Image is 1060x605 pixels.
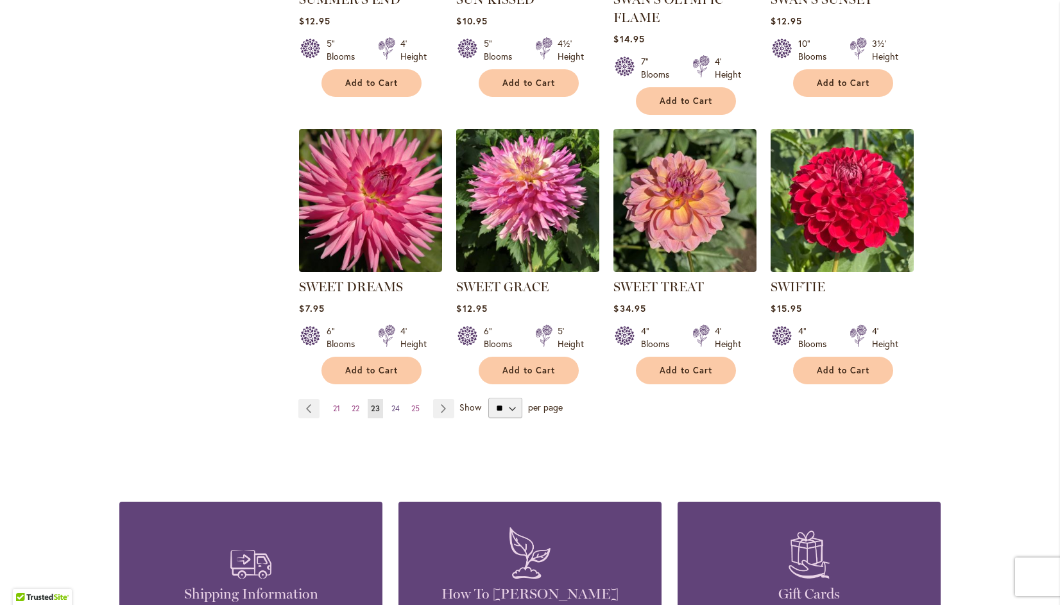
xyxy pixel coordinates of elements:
a: SWEET TREAT [613,262,757,275]
div: 10" Blooms [798,37,834,63]
span: $10.95 [456,15,487,27]
span: $15.95 [771,302,801,314]
span: 24 [391,404,400,413]
span: Add to Cart [502,78,555,89]
a: SWEET GRACE [456,279,549,294]
button: Add to Cart [636,357,736,384]
div: 5' Height [558,325,584,350]
div: 4' Height [400,37,427,63]
span: 22 [352,404,359,413]
span: Add to Cart [502,365,555,376]
div: 6" Blooms [484,325,520,350]
div: 5" Blooms [327,37,363,63]
a: SWEET DREAMS [299,279,403,294]
span: Add to Cart [817,78,869,89]
span: Add to Cart [345,78,398,89]
div: 4' Height [400,325,427,350]
div: 4½' Height [558,37,584,63]
iframe: Launch Accessibility Center [10,559,46,595]
span: Add to Cart [345,365,398,376]
div: 7" Blooms [641,55,677,81]
a: 24 [388,399,403,418]
img: SWEET TREAT [613,129,757,272]
span: 25 [411,404,420,413]
button: Add to Cart [321,69,422,97]
div: 6" Blooms [327,325,363,350]
h4: Gift Cards [697,585,921,603]
h4: Shipping Information [139,585,363,603]
div: 5" Blooms [484,37,520,63]
span: $12.95 [456,302,487,314]
img: SWEET GRACE [456,129,599,272]
span: Add to Cart [817,365,869,376]
button: Add to Cart [479,357,579,384]
a: SWIFTIE [771,279,825,294]
h4: How To [PERSON_NAME] [418,585,642,603]
a: 21 [330,399,343,418]
span: 21 [333,404,340,413]
div: 4' Height [872,325,898,350]
a: 25 [408,399,423,418]
div: 4' Height [715,55,741,81]
button: Add to Cart [793,69,893,97]
a: 22 [348,399,363,418]
span: Add to Cart [660,96,712,107]
div: 4" Blooms [641,325,677,350]
span: Add to Cart [660,365,712,376]
span: $12.95 [771,15,801,27]
button: Add to Cart [793,357,893,384]
div: 3½' Height [872,37,898,63]
span: per page [528,401,563,413]
img: SWEET DREAMS [299,129,442,272]
span: Show [459,401,481,413]
span: 23 [371,404,380,413]
span: $7.95 [299,302,324,314]
span: $34.95 [613,302,645,314]
button: Add to Cart [321,357,422,384]
div: 4" Blooms [798,325,834,350]
span: $12.95 [299,15,330,27]
a: SWEET GRACE [456,262,599,275]
button: Add to Cart [479,69,579,97]
button: Add to Cart [636,87,736,115]
div: 4' Height [715,325,741,350]
a: SWIFTIE [771,262,914,275]
a: SWEET DREAMS [299,262,442,275]
a: SWEET TREAT [613,279,704,294]
img: SWIFTIE [771,129,914,272]
span: $14.95 [613,33,644,45]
